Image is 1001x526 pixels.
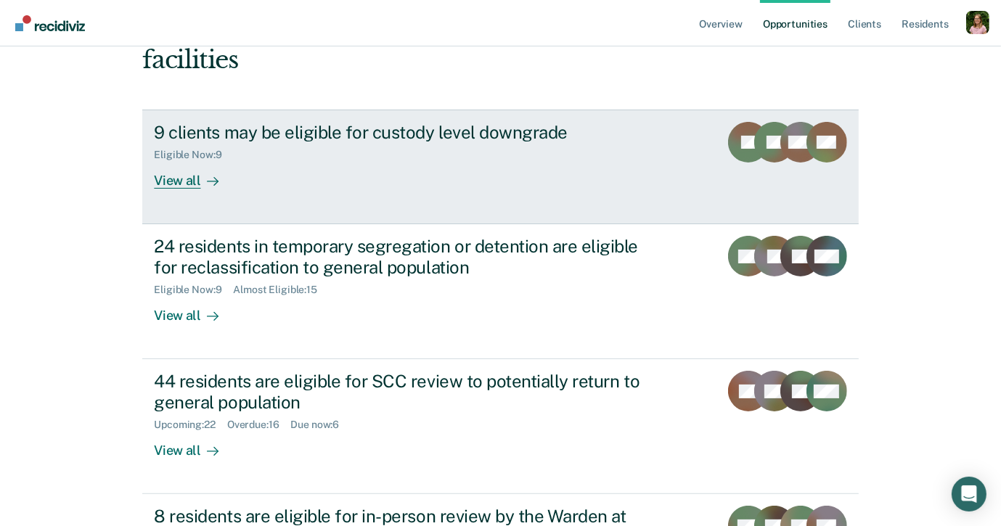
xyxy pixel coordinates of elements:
div: Eligible Now : 9 [154,149,233,161]
a: 24 residents in temporary segregation or detention are eligible for reclassification to general p... [142,224,858,359]
div: View all [154,431,235,459]
div: View all [154,161,235,189]
div: View all [154,296,235,324]
div: 9 clients may be eligible for custody level downgrade [154,122,663,143]
div: Open Intercom Messenger [952,477,986,511]
a: 9 clients may be eligible for custody level downgradeEligible Now:9View all [142,110,858,224]
button: Profile dropdown button [966,11,989,34]
div: 44 residents are eligible for SCC review to potentially return to general population [154,371,663,413]
div: 24 residents in temporary segregation or detention are eligible for reclassification to general p... [154,236,663,278]
a: 44 residents are eligible for SCC review to potentially return to general populationUpcoming:22Ov... [142,359,858,494]
div: Upcoming : 22 [154,419,227,431]
div: Overdue : 16 [227,419,291,431]
img: Recidiviz [15,15,85,31]
div: Due now : 6 [291,419,351,431]
div: Almost Eligible : 15 [233,284,329,296]
div: Eligible Now : 9 [154,284,233,296]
